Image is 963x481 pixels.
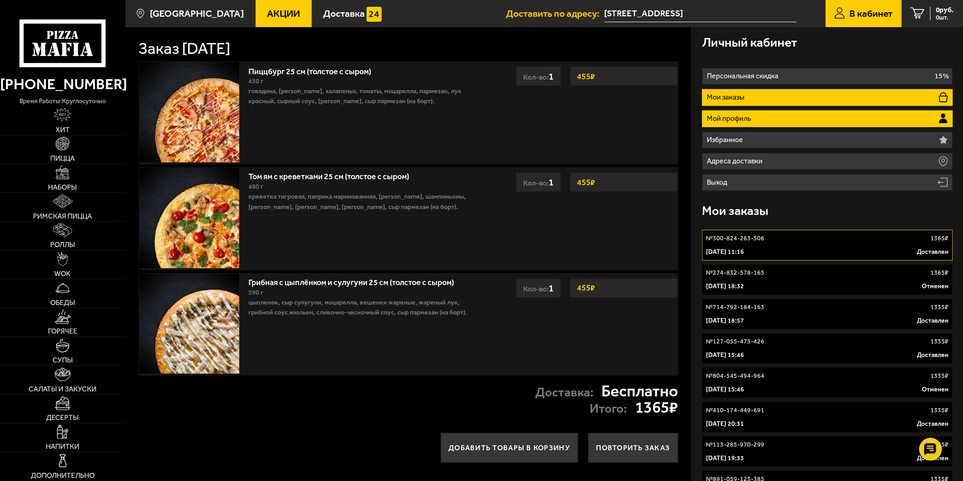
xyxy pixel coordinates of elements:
[917,316,949,325] p: Доставлен
[917,248,949,257] p: Доставлен
[54,270,71,277] span: WOK
[575,68,598,85] strong: 455 ₽
[516,278,561,298] div: Кол-во:
[267,9,300,18] span: Акции
[931,303,949,312] p: 1335 ₽
[702,367,953,398] a: №804-545-494-9641335₽[DATE] 15:46Отменен
[706,303,765,312] p: № 714-792-184-163
[931,268,949,277] p: 1365 ₽
[48,184,77,191] span: Наборы
[707,157,766,165] p: Адреса доставки
[536,386,594,399] p: Доставка:
[707,179,730,186] p: Выход
[516,67,561,86] div: Кол-во:
[248,77,263,85] span: 430 г
[706,337,765,346] p: № 127-055-475-426
[56,126,70,133] span: Хит
[707,115,754,122] p: Мой профиль
[706,316,744,325] p: [DATE] 18:57
[702,264,953,295] a: №274-832-578-1651365₽[DATE] 18:32Отменен
[931,406,949,415] p: 1335 ₽
[29,386,96,393] span: Салаты и закуски
[936,14,954,20] span: 0 шт.
[706,234,765,243] p: № 300-824-263-506
[248,192,481,212] p: креветка тигровая, паприка маринованная, [PERSON_NAME], шампиньоны, [PERSON_NAME], [PERSON_NAME],...
[46,443,79,450] span: Напитки
[248,289,263,296] span: 590 г
[549,282,554,294] span: 1
[50,155,75,162] span: Пицца
[707,72,782,80] p: Персональная скидка
[702,230,953,261] a: №300-824-263-5061365₽[DATE] 11:16Доставлен
[590,402,628,415] p: Итого:
[516,172,561,192] div: Кол-во:
[31,472,95,479] span: Дополнительно
[702,205,769,217] h3: Мои заказы
[248,63,381,76] a: Пиццбург 25 см (толстое с сыром)
[922,282,949,291] p: Отменен
[549,176,554,188] span: 1
[506,9,605,18] span: Доставить по адресу:
[850,9,893,18] span: В кабинет
[706,268,765,277] p: № 274-832-578-165
[706,454,744,463] p: [DATE] 19:33
[150,9,244,18] span: [GEOGRAPHIC_DATA]
[248,298,481,318] p: цыпленок, сыр сулугуни, моцарелла, вешенки жареные, жареный лук, грибной соус Жюльен, сливочно-че...
[33,213,92,220] span: Римская пицца
[575,174,598,191] strong: 455 ₽
[441,433,578,463] button: Добавить товары в корзину
[706,419,744,429] p: [DATE] 20:31
[602,383,678,399] strong: Бесплатно
[706,406,765,415] p: № 410-174-449-691
[52,357,73,364] span: Супы
[50,299,75,306] span: Обеды
[248,86,481,106] p: говядина, [PERSON_NAME], халапеньо, томаты, моцарелла, пармезан, лук красный, сырный соус, [PERSO...
[50,241,75,248] span: Роллы
[549,71,554,82] span: 1
[706,385,744,394] p: [DATE] 15:46
[248,169,419,182] a: Том ям с креветками 25 см (толстое с сыром)
[48,328,77,335] span: Горячее
[702,36,798,49] h3: Личный кабинет
[706,440,765,449] p: № 113-285-970-299
[917,351,949,360] p: Доставлен
[702,299,953,329] a: №714-792-184-1631335₽[DATE] 18:57Доставлен
[588,433,678,463] button: Повторить заказ
[702,402,953,433] a: №410-174-449-6911335₽[DATE] 20:31Доставлен
[931,234,949,243] p: 1365 ₽
[248,275,464,288] a: Грибная с цыплёнком и сулугуни 25 см (толстое с сыром)
[936,7,954,14] span: 0 руб.
[139,41,231,57] h1: Заказ [DATE]
[575,279,598,296] strong: 455 ₽
[46,414,79,421] span: Десерты
[931,371,949,381] p: 1335 ₽
[706,351,744,360] p: [DATE] 15:46
[367,7,381,22] img: 15daf4d41897b9f0e9f617042186c801.svg
[702,333,953,364] a: №127-055-475-4261335₽[DATE] 15:46Доставлен
[706,248,744,257] p: [DATE] 11:16
[702,436,953,467] a: №113-285-970-2991335₽[DATE] 19:33Доставлен
[935,72,949,80] p: 15%
[917,419,949,429] p: Доставлен
[707,94,748,101] p: Мои заказы
[248,183,263,190] span: 480 г
[323,9,365,18] span: Доставка
[605,5,797,22] input: Ваш адрес доставки
[706,371,765,381] p: № 804-545-494-964
[707,136,746,143] p: Избранное
[605,5,797,22] span: Наличная улица, 36к5
[931,337,949,346] p: 1335 ₽
[635,400,678,415] strong: 1365 ₽
[706,282,744,291] p: [DATE] 18:32
[922,385,949,394] p: Отменен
